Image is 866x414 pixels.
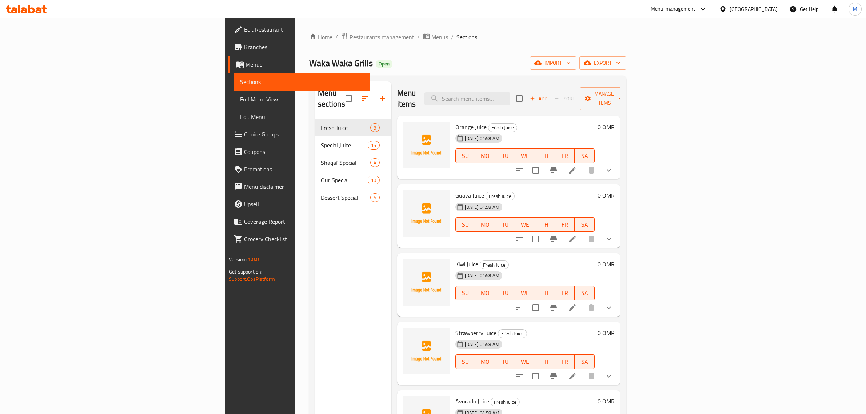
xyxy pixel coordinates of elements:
[515,148,535,163] button: WE
[371,159,379,166] span: 4
[538,288,552,298] span: TH
[456,33,477,41] span: Sections
[371,194,379,201] span: 6
[579,56,626,70] button: export
[403,259,450,306] img: Kiwi Juice
[321,123,371,132] span: Fresh Juice
[228,126,370,143] a: Choice Groups
[234,91,370,108] a: Full Menu View
[575,148,595,163] button: SA
[455,286,476,300] button: SU
[315,136,391,154] div: Special Juice15
[462,272,502,279] span: [DATE] 04:58 AM
[455,122,487,132] span: Orange Juice
[558,151,572,161] span: FR
[403,190,450,237] img: Guava Juice
[309,32,626,42] nav: breadcrumb
[535,354,555,369] button: TH
[558,288,572,298] span: FR
[229,274,275,284] a: Support.OpsPlatform
[568,166,577,175] a: Edit menu item
[568,303,577,312] a: Edit menu item
[550,93,580,104] span: Select section first
[321,193,371,202] span: Dessert Special
[321,141,368,150] span: Special Juice
[583,230,600,248] button: delete
[244,235,364,243] span: Grocery Checklist
[575,286,595,300] button: SA
[583,367,600,385] button: delete
[370,158,379,167] div: items
[730,5,778,13] div: [GEOGRAPHIC_DATA]
[234,73,370,91] a: Sections
[598,122,615,132] h6: 0 OMR
[478,357,492,367] span: MO
[604,372,613,381] svg: Show Choices
[462,135,502,142] span: [DATE] 04:58 AM
[368,176,379,184] div: items
[403,328,450,374] img: Strawberry Juice
[555,354,575,369] button: FR
[321,176,368,184] div: Our Special
[228,38,370,56] a: Branches
[475,354,495,369] button: MO
[478,219,492,230] span: MO
[530,56,576,70] button: import
[545,162,562,179] button: Branch-specific-item
[555,217,575,232] button: FR
[598,259,615,269] h6: 0 OMR
[397,88,416,110] h2: Menu items
[244,200,364,208] span: Upsell
[600,162,618,179] button: show more
[511,230,528,248] button: sort-choices
[376,60,392,68] div: Open
[555,286,575,300] button: FR
[518,219,532,230] span: WE
[451,33,454,41] li: /
[498,329,527,338] span: Fresh Juice
[598,328,615,338] h6: 0 OMR
[478,151,492,161] span: MO
[515,217,535,232] button: WE
[853,5,857,13] span: M
[309,55,373,71] span: Waka Waka Grills
[580,87,628,110] button: Manage items
[495,148,515,163] button: TU
[495,286,515,300] button: TU
[315,189,391,206] div: Dessert Special6
[475,148,495,163] button: MO
[431,33,448,41] span: Menus
[370,123,379,132] div: items
[518,288,532,298] span: WE
[478,288,492,298] span: MO
[575,217,595,232] button: SA
[511,367,528,385] button: sort-choices
[515,286,535,300] button: WE
[423,32,448,42] a: Menus
[536,59,571,68] span: import
[370,193,379,202] div: items
[228,21,370,38] a: Edit Restaurant
[575,354,595,369] button: SA
[498,329,527,338] div: Fresh Juice
[585,59,620,68] span: export
[455,327,496,338] span: Strawberry Juice
[486,192,514,200] span: Fresh Juice
[486,192,515,200] div: Fresh Juice
[568,235,577,243] a: Edit menu item
[455,396,489,407] span: Avocado Juice
[527,93,550,104] span: Add item
[376,61,392,67] span: Open
[459,219,473,230] span: SU
[498,151,512,161] span: TU
[244,217,364,226] span: Coverage Report
[518,357,532,367] span: WE
[511,299,528,317] button: sort-choices
[244,25,364,34] span: Edit Restaurant
[228,213,370,230] a: Coverage Report
[498,357,512,367] span: TU
[350,33,414,41] span: Restaurants management
[555,148,575,163] button: FR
